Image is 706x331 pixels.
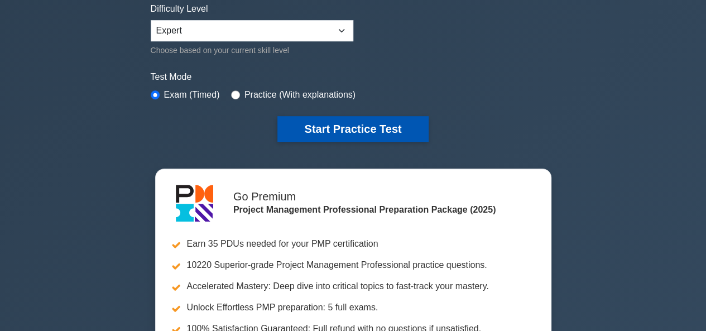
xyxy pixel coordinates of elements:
button: Start Practice Test [277,116,428,142]
label: Test Mode [151,70,556,84]
label: Exam (Timed) [164,88,220,102]
div: Choose based on your current skill level [151,44,353,57]
label: Difficulty Level [151,2,208,16]
label: Practice (With explanations) [244,88,356,102]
